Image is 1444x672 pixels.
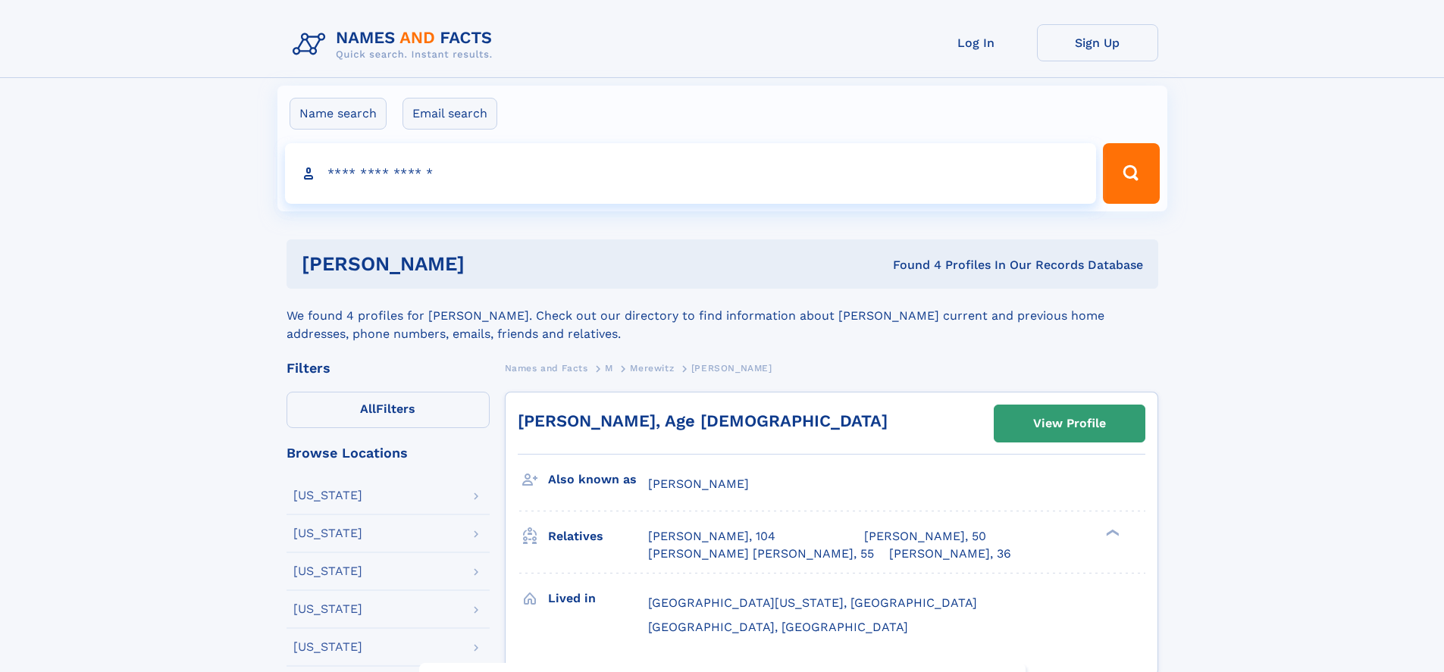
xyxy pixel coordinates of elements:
[648,545,874,562] a: [PERSON_NAME] [PERSON_NAME], 55
[648,620,908,634] span: [GEOGRAPHIC_DATA], [GEOGRAPHIC_DATA]
[1103,143,1159,204] button: Search Button
[287,289,1158,343] div: We found 4 profiles for [PERSON_NAME]. Check out our directory to find information about [PERSON_...
[889,545,1011,562] a: [PERSON_NAME], 36
[360,402,376,416] span: All
[505,358,588,377] a: Names and Facts
[287,361,490,375] div: Filters
[1102,528,1120,538] div: ❯
[691,363,772,374] span: [PERSON_NAME]
[293,565,362,577] div: [US_STATE]
[678,257,1143,273] div: Found 4 Profiles In Our Records Database
[995,405,1145,442] a: View Profile
[302,255,679,273] h1: [PERSON_NAME]
[1033,406,1106,441] div: View Profile
[548,586,648,611] h3: Lived in
[290,98,387,130] label: Name search
[293,641,362,653] div: [US_STATE]
[864,528,986,545] a: [PERSON_NAME], 50
[548,524,648,549] h3: Relatives
[1037,24,1158,61] a: Sign Up
[293,489,362,502] div: [US_STATE]
[285,143,1097,204] input: search input
[630,363,674,374] span: Merewitz
[605,363,613,374] span: M
[293,603,362,615] div: [US_STATE]
[548,467,648,492] h3: Also known as
[648,528,775,545] a: [PERSON_NAME], 104
[518,411,888,430] a: [PERSON_NAME], Age [DEMOGRAPHIC_DATA]
[293,527,362,539] div: [US_STATE]
[630,358,674,377] a: Merewitz
[605,358,613,377] a: M
[648,477,749,491] span: [PERSON_NAME]
[287,392,490,428] label: Filters
[403,98,497,130] label: Email search
[287,446,490,460] div: Browse Locations
[916,24,1037,61] a: Log In
[648,595,977,610] span: [GEOGRAPHIC_DATA][US_STATE], [GEOGRAPHIC_DATA]
[287,24,505,65] img: Logo Names and Facts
